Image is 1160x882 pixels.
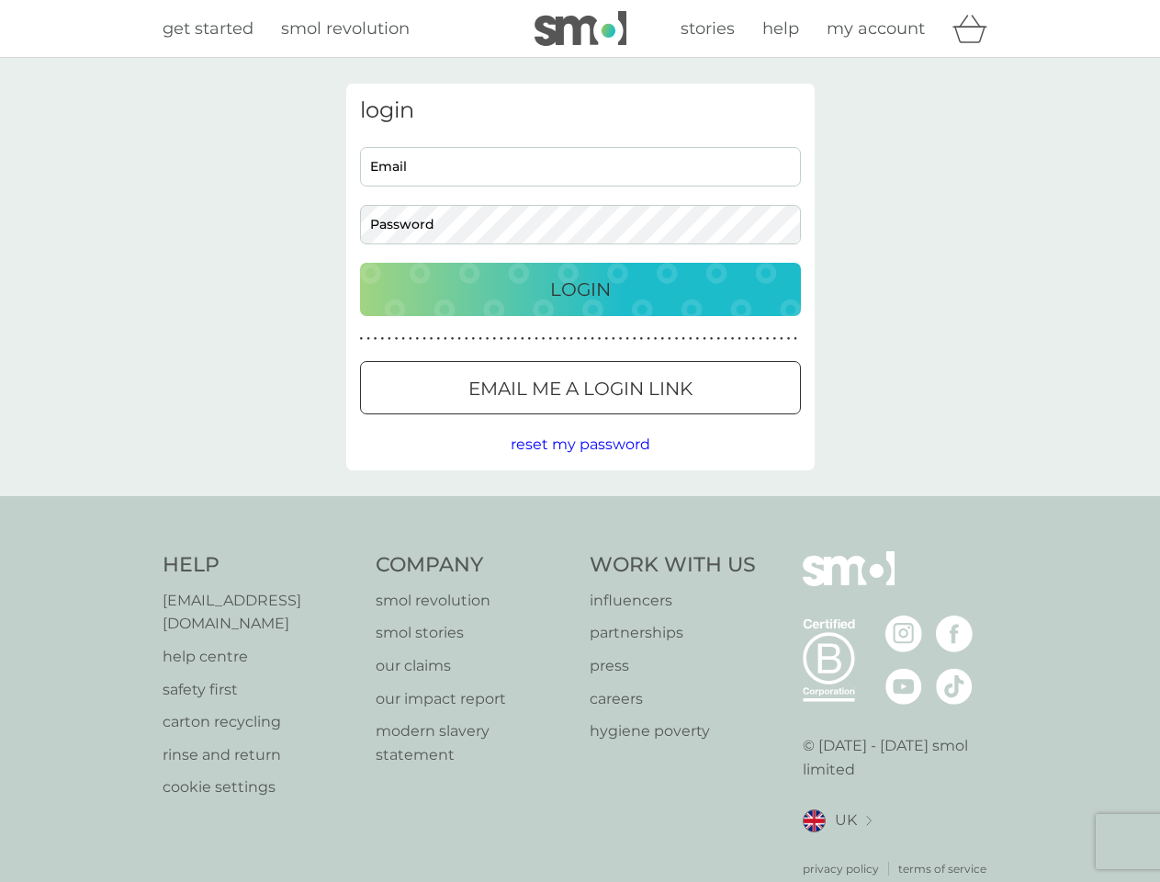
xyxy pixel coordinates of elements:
[590,687,756,711] a: careers
[376,621,571,645] a: smol stories
[803,860,879,877] a: privacy policy
[376,654,571,678] a: our claims
[388,334,391,344] p: ●
[660,334,664,344] p: ●
[703,334,706,344] p: ●
[376,589,571,613] a: smol revolution
[163,775,358,799] a: cookie settings
[513,334,517,344] p: ●
[486,334,490,344] p: ●
[409,334,412,344] p: ●
[360,334,364,344] p: ●
[936,616,973,652] img: visit the smol Facebook page
[401,334,405,344] p: ●
[590,551,756,580] h4: Work With Us
[598,334,602,344] p: ●
[163,16,253,42] a: get started
[738,334,741,344] p: ●
[281,18,410,39] span: smol revolution
[511,433,650,457] button: reset my password
[633,334,636,344] p: ●
[577,334,580,344] p: ●
[507,334,511,344] p: ●
[511,435,650,453] span: reset my password
[590,621,756,645] a: partnerships
[604,334,608,344] p: ●
[803,809,826,832] img: UK flag
[681,16,735,42] a: stories
[468,374,693,403] p: Email me a login link
[681,18,735,39] span: stories
[535,11,626,46] img: smol
[584,334,588,344] p: ●
[521,334,524,344] p: ●
[752,334,756,344] p: ●
[422,334,426,344] p: ●
[619,334,623,344] p: ●
[590,589,756,613] a: influencers
[936,668,973,705] img: visit the smol Tiktok page
[492,334,496,344] p: ●
[710,334,714,344] p: ●
[395,334,399,344] p: ●
[360,97,801,124] h3: login
[163,678,358,702] a: safety first
[668,334,671,344] p: ●
[374,334,377,344] p: ●
[376,687,571,711] a: our impact report
[654,334,658,344] p: ●
[366,334,370,344] p: ●
[591,334,594,344] p: ●
[794,334,797,344] p: ●
[360,361,801,414] button: Email me a login link
[898,860,986,877] p: terms of service
[465,334,468,344] p: ●
[556,334,559,344] p: ●
[163,743,358,767] a: rinse and return
[724,334,727,344] p: ●
[731,334,735,344] p: ●
[548,334,552,344] p: ●
[376,719,571,766] a: modern slavery statement
[827,18,925,39] span: my account
[436,334,440,344] p: ●
[360,263,801,316] button: Login
[542,334,546,344] p: ●
[376,551,571,580] h4: Company
[550,275,611,304] p: Login
[590,719,756,743] a: hygiene poverty
[457,334,461,344] p: ●
[689,334,693,344] p: ●
[472,334,476,344] p: ●
[745,334,749,344] p: ●
[762,18,799,39] span: help
[416,334,420,344] p: ●
[430,334,434,344] p: ●
[885,668,922,705] img: visit the smol Youtube page
[380,334,384,344] p: ●
[787,334,791,344] p: ●
[803,551,895,614] img: smol
[762,16,799,42] a: help
[569,334,573,344] p: ●
[772,334,776,344] p: ●
[590,654,756,678] a: press
[500,334,503,344] p: ●
[163,589,358,636] a: [EMAIL_ADDRESS][DOMAIN_NAME]
[163,645,358,669] a: help centre
[612,334,615,344] p: ●
[696,334,700,344] p: ●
